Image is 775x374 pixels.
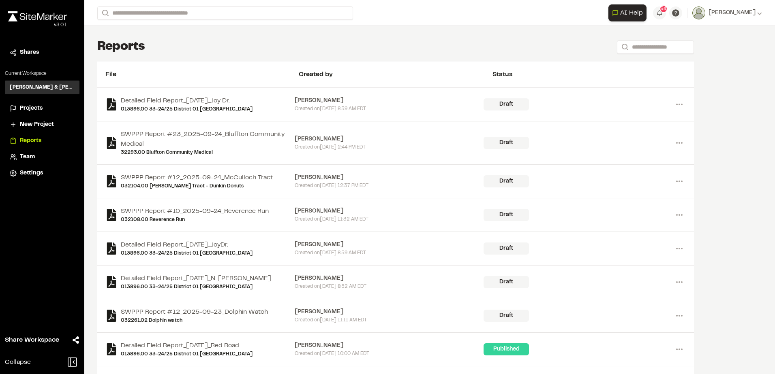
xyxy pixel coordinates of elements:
div: [PERSON_NAME] [295,274,484,283]
div: Created on [DATE] 12:37 PM EDT [295,182,484,189]
div: Draft [484,242,529,255]
a: Detailed Field Report_[DATE]_JoyDr. [121,240,253,250]
a: SWPPP Report #10_2025-09-24_Reverence Run [121,206,269,216]
a: SWPPP Report #12_2025-09-23_Dolphin Watch [121,307,268,317]
button: Search [617,40,632,54]
div: [PERSON_NAME] [295,341,484,350]
span: Projects [20,104,43,113]
div: Open AI Assistant [608,4,650,21]
div: [PERSON_NAME] [295,96,484,105]
a: SWPPP Report #23_2025-09-24_Bluffton Community Medical [121,130,295,149]
a: 013896.00 33-24/25 District 01 [GEOGRAPHIC_DATA] [121,351,253,358]
div: Oh geez...please don't... [8,21,67,29]
div: Created on [DATE] 8:59 AM EDT [295,105,484,113]
button: Open AI Assistant [608,4,647,21]
a: Team [10,153,75,161]
a: Settings [10,169,75,178]
div: Created on [DATE] 8:59 AM EDT [295,249,484,257]
a: 013896.00 33-24/25 District 01 [GEOGRAPHIC_DATA] [121,250,253,257]
div: Draft [484,276,529,288]
div: [PERSON_NAME] [295,308,484,317]
a: 013896.00 33-24/25 District 01 [GEOGRAPHIC_DATA] [121,106,253,113]
div: Draft [484,209,529,221]
a: 032104.00 [PERSON_NAME] Tract - Dunkin Donuts [121,183,273,190]
div: Created on [DATE] 8:52 AM EDT [295,283,484,290]
span: AI Help [620,8,643,18]
div: Created on [DATE] 11:11 AM EDT [295,317,484,324]
img: User [692,6,705,19]
a: New Project [10,120,75,129]
img: rebrand.png [8,11,67,21]
span: Shares [20,48,39,57]
span: Team [20,153,35,161]
div: Published [484,343,529,355]
a: Shares [10,48,75,57]
a: 32293.00 Bluffton Community Medical [121,149,295,156]
a: Detailed Field Report_[DATE]_N. [PERSON_NAME] [121,274,271,283]
h3: [PERSON_NAME] & [PERSON_NAME] Inc. [10,84,75,91]
p: Current Workspace [5,70,79,77]
h1: Reports [97,39,145,55]
div: Draft [484,310,529,322]
a: 013896.00 33-24/25 District 01 [GEOGRAPHIC_DATA] [121,283,271,291]
div: File [105,70,299,79]
span: Share Workspace [5,335,59,345]
div: Status [492,70,686,79]
a: SWPPP Report #12_2025-09-24_McCulloch Tract [121,173,273,183]
span: Collapse [5,357,31,367]
button: [PERSON_NAME] [692,6,762,19]
div: Draft [484,98,529,110]
button: Search [97,6,112,20]
a: Detailed Field Report_[DATE]_Joy Dr. [121,96,253,106]
span: Reports [20,136,41,145]
div: Created on [DATE] 2:44 PM EDT [295,144,484,151]
a: Detailed Field Report_[DATE]_Red Road [121,341,253,351]
a: 032108.00 Reverence Run [121,216,269,223]
a: 032261.02 Dolphin watch [121,317,268,324]
div: Created by [299,70,492,79]
a: Reports [10,136,75,145]
div: [PERSON_NAME] [295,173,484,182]
div: [PERSON_NAME] [295,207,484,216]
div: [PERSON_NAME] [295,240,484,249]
div: Draft [484,175,529,187]
span: [PERSON_NAME] [709,8,756,17]
div: Created on [DATE] 11:32 AM EDT [295,216,484,223]
a: Projects [10,104,75,113]
span: 54 [660,5,667,13]
span: New Project [20,120,54,129]
div: Draft [484,137,529,149]
div: [PERSON_NAME] [295,135,484,144]
div: Created on [DATE] 10:00 AM EDT [295,350,484,357]
button: 54 [653,6,666,19]
span: Settings [20,169,43,178]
